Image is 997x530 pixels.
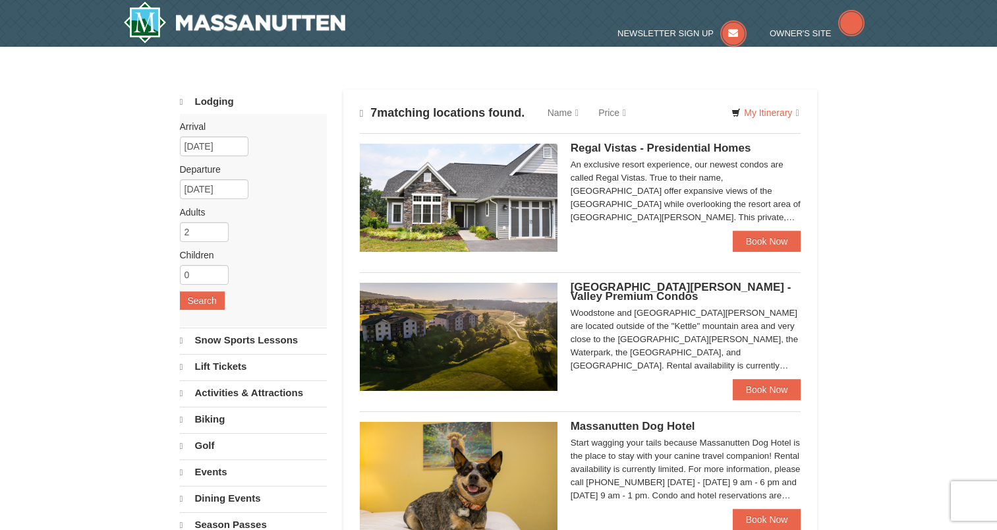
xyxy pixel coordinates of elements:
a: Lift Tickets [180,354,327,379]
a: Book Now [733,231,801,252]
img: 19218991-1-902409a9.jpg [360,144,557,252]
a: Massanutten Resort [123,1,346,44]
label: Departure [180,163,317,176]
span: Newsletter Sign Up [617,28,714,38]
a: Newsletter Sign Up [617,28,747,38]
span: Owner's Site [770,28,832,38]
img: 27428181-5-81c892a3.jpg [360,422,557,530]
a: Price [588,100,636,126]
a: Lodging [180,90,327,114]
a: My Itinerary [723,103,807,123]
span: [GEOGRAPHIC_DATA][PERSON_NAME] - Valley Premium Condos [571,281,791,303]
img: Massanutten Resort Logo [123,1,346,44]
div: Woodstone and [GEOGRAPHIC_DATA][PERSON_NAME] are located outside of the "Kettle" mountain area an... [571,307,801,372]
label: Adults [180,206,317,219]
label: Children [180,249,317,262]
button: Search [180,291,225,310]
img: 19219041-4-ec11c166.jpg [360,283,557,391]
div: An exclusive resort experience, our newest condos are called Regal Vistas. True to their name, [G... [571,158,801,224]
label: Arrival [180,120,317,133]
a: Name [538,100,588,126]
div: Start wagging your tails because Massanutten Dog Hotel is the place to stay with your canine trav... [571,436,801,502]
a: Activities & Attractions [180,380,327,405]
a: Biking [180,407,327,432]
a: Book Now [733,509,801,530]
a: Snow Sports Lessons [180,328,327,353]
a: Owner's Site [770,28,865,38]
span: Regal Vistas - Presidential Homes [571,142,751,154]
a: Book Now [733,379,801,400]
a: Dining Events [180,486,327,511]
span: Massanutten Dog Hotel [571,420,695,432]
a: Golf [180,433,327,458]
a: Events [180,459,327,485]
